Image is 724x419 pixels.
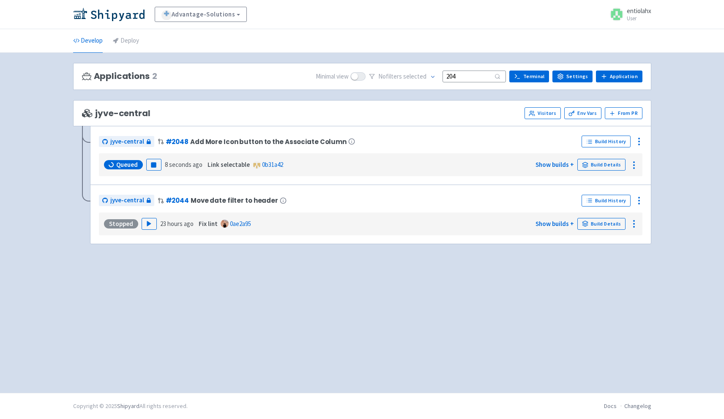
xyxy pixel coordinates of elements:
[262,161,283,169] a: 0b31a42
[582,195,631,207] a: Build History
[152,71,157,81] span: 2
[110,137,144,147] span: jyve-central
[82,109,150,118] span: jyve-central
[378,72,426,82] span: No filter s
[564,107,601,119] a: Env Vars
[535,220,574,228] a: Show builds +
[110,196,144,205] span: jyve-central
[230,220,251,228] a: 0ae2a95
[596,71,642,82] a: Application
[104,219,138,229] div: Stopped
[605,8,651,21] a: entiolahx User
[443,71,506,82] input: Search...
[208,161,250,169] strong: Link selectable
[73,8,145,21] img: Shipyard logo
[160,220,194,228] time: 23 hours ago
[73,29,103,53] a: Develop
[165,161,202,169] time: 8 seconds ago
[155,7,247,22] a: Advantage-Solutions
[604,402,617,410] a: Docs
[166,137,189,146] a: #2048
[627,7,651,15] span: entiolahx
[116,161,138,169] span: Queued
[316,72,349,82] span: Minimal view
[117,402,139,410] a: Shipyard
[577,159,626,171] a: Build Details
[509,71,549,82] a: Terminal
[552,71,593,82] a: Settings
[82,71,157,81] h3: Applications
[113,29,139,53] a: Deploy
[577,218,626,230] a: Build Details
[199,220,218,228] strong: Fix lint
[582,136,631,147] a: Build History
[146,159,161,171] button: Pause
[605,107,642,119] button: From PR
[627,16,651,21] small: User
[166,196,189,205] a: #2044
[99,136,154,147] a: jyve-central
[190,138,347,145] span: Add More Icon button to the Associate Column
[142,218,157,230] button: Play
[191,197,278,204] span: Move date filter to header
[403,72,426,80] span: selected
[525,107,561,119] a: Visitors
[624,402,651,410] a: Changelog
[535,161,574,169] a: Show builds +
[99,195,154,206] a: jyve-central
[73,402,188,411] div: Copyright © 2025 All rights reserved.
